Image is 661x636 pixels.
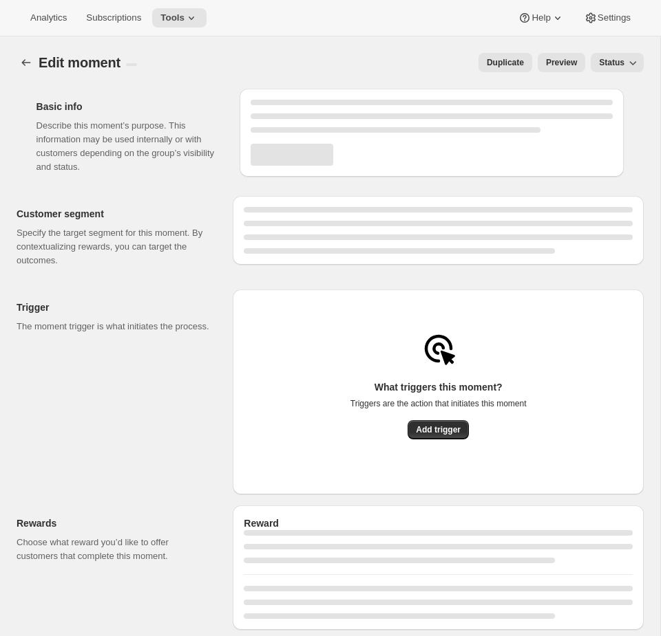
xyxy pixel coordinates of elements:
[30,12,67,23] span: Analytics
[599,57,625,68] span: Status
[591,53,644,72] button: Status
[17,207,211,221] h2: Customer segment
[510,8,572,28] button: Help
[17,300,211,314] h2: Trigger
[17,226,211,267] p: Specify the target segment for this moment. By contextualizing rewards, you can target the outcomes.
[244,516,633,530] h2: Reward
[17,320,211,333] p: The moment trigger is what initiates the process.
[546,57,577,68] span: Preview
[576,8,639,28] button: Settings
[17,53,36,72] button: Create moment
[22,8,75,28] button: Analytics
[39,55,120,70] span: Edit moment
[408,420,469,439] button: Add trigger
[538,53,585,72] button: Preview
[152,8,207,28] button: Tools
[17,536,211,563] p: Choose what reward you’d like to offer customers that complete this moment.
[17,516,211,530] h2: Rewards
[532,12,550,23] span: Help
[350,380,527,394] p: What triggers this moment?
[160,12,185,23] span: Tools
[479,53,532,72] button: Duplicate
[36,100,218,113] h2: Basic info
[86,12,141,23] span: Subscriptions
[78,8,149,28] button: Subscriptions
[598,12,631,23] span: Settings
[350,398,527,409] p: Triggers are the action that initiates this moment
[36,119,218,174] p: Describe this moment’s purpose. This information may be used internally or with customers dependi...
[416,424,461,435] span: Add trigger
[487,57,524,68] span: Duplicate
